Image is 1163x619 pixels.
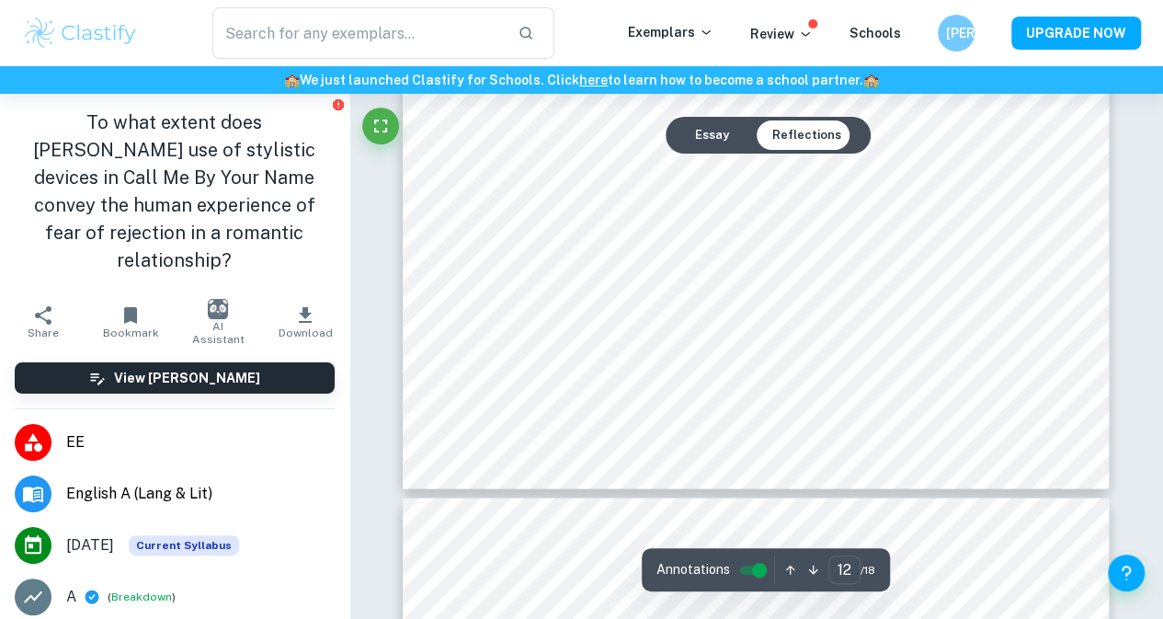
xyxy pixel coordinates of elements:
span: EE [66,431,335,453]
button: Breakdown [111,589,172,605]
span: [DATE] [66,534,114,556]
h6: View [PERSON_NAME] [114,368,260,388]
h6: [PERSON_NAME] [946,23,967,43]
span: ( ) [108,589,176,606]
a: here [579,73,608,87]
span: Annotations [656,560,730,579]
h6: We just launched Clastify for Schools. Click to learn how to become a school partner. [4,70,1159,90]
button: View [PERSON_NAME] [15,362,335,394]
span: AI Assistant [186,320,251,346]
span: Download [279,327,333,339]
button: [PERSON_NAME] [938,15,975,52]
p: Review [750,24,813,44]
span: Current Syllabus [129,535,239,556]
span: / 18 [861,562,875,579]
span: 🏫 [863,73,879,87]
span: 🏫 [284,73,300,87]
button: UPGRADE NOW [1011,17,1141,50]
span: Bookmark [103,327,159,339]
div: This exemplar is based on the current syllabus. Feel free to refer to it for inspiration/ideas wh... [129,535,239,556]
span: Share [28,327,59,339]
button: Reflections [758,120,856,150]
span: English A (Lang & Lit) [66,483,335,505]
img: AI Assistant [208,299,228,319]
p: Exemplars [628,22,713,42]
p: A [66,586,76,608]
button: Help and Feedback [1108,555,1145,591]
button: Download [262,296,349,348]
h1: To what extent does [PERSON_NAME] use of stylistic devices in Call Me By Your Name convey the hum... [15,109,335,274]
button: Fullscreen [362,108,399,144]
a: Schools [849,26,901,40]
button: Report issue [332,97,346,111]
img: Clastify logo [22,15,139,52]
button: Bookmark [87,296,175,348]
button: Essay [680,120,744,150]
input: Search for any exemplars... [212,7,503,59]
button: AI Assistant [175,296,262,348]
